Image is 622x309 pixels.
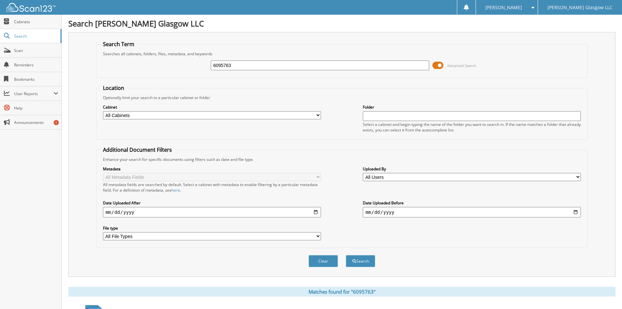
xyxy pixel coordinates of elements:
span: Cabinets [14,19,58,25]
span: Search [14,33,57,39]
div: Searches all cabinets, folders, files, metadata, and keywords [100,51,584,57]
h1: Search [PERSON_NAME] Glasgow LLC [68,18,615,29]
label: Date Uploaded Before [363,200,581,206]
legend: Location [100,84,127,92]
button: Search [346,255,375,267]
span: Bookmarks [14,77,58,82]
legend: Additional Document Filters [100,146,175,153]
span: User Reports [14,91,54,96]
span: Announcements [14,120,58,125]
label: Metadata [103,166,321,172]
label: Cabinet [103,104,321,110]
button: Clear [309,255,338,267]
div: Select a cabinet and begin typing the name of the folder you want to search in. If the name match... [363,122,581,133]
span: Reminders [14,62,58,68]
a: here [172,187,180,193]
input: end [363,207,581,217]
label: File type [103,225,321,231]
span: Scan [14,48,58,53]
legend: Search Term [100,41,138,48]
span: Help [14,105,58,111]
span: Advanced Search [447,63,476,68]
div: Matches found for "6095763" [68,287,615,297]
div: All metadata fields are searched by default. Select a cabinet with metadata to enable filtering b... [103,182,321,193]
div: Optionally limit your search to a particular cabinet or folder [100,95,584,100]
input: start [103,207,321,217]
span: [PERSON_NAME] [485,6,522,9]
div: 1 [54,120,59,125]
div: Enhance your search for specific documents using filters such as date and file type. [100,157,584,162]
span: [PERSON_NAME] Glasgow LLC [547,6,613,9]
label: Uploaded By [363,166,581,172]
label: Date Uploaded After [103,200,321,206]
label: Folder [363,104,581,110]
img: scan123-logo-white.svg [7,3,56,12]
